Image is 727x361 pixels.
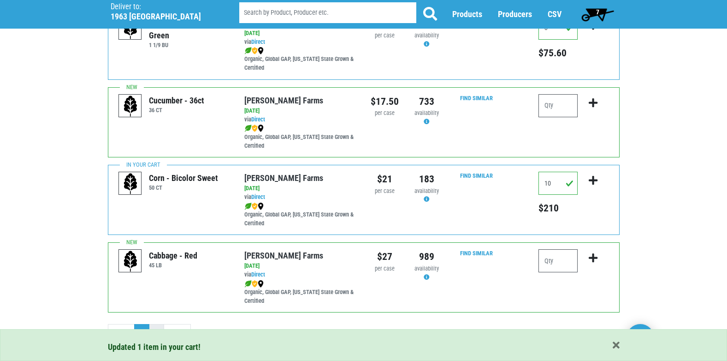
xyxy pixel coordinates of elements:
[414,265,439,272] span: availability
[577,5,618,24] a: 7
[149,17,231,42] div: [PERSON_NAME] XL Green
[149,249,197,262] div: Cabbage - Red
[538,202,578,214] h5: Total price
[149,172,218,184] div: Corn - Bicolor Sweet
[596,8,599,16] span: 7
[244,271,356,279] div: via
[134,324,149,341] a: 1
[244,193,356,202] div: via
[244,29,356,38] div: [DATE]
[244,115,356,124] div: via
[460,250,493,257] a: Find Similar
[244,280,252,288] img: leaf-e5c59151409436ccce96b2ca1b28e03c.png
[164,324,191,341] a: next
[371,187,399,196] div: per case
[252,280,258,288] img: safety-e55c860ca8c00a9c171001a62a92dabd.png
[538,94,578,117] input: Qty
[413,172,441,187] div: 183
[548,10,562,19] a: CSV
[371,265,399,273] div: per case
[252,125,258,132] img: safety-e55c860ca8c00a9c171001a62a92dabd.png
[460,172,493,179] a: Find Similar
[252,203,258,210] img: safety-e55c860ca8c00a9c171001a62a92dabd.png
[244,251,323,260] a: [PERSON_NAME] Farms
[149,262,197,269] h6: 45 LB
[108,324,620,341] nav: pager
[244,47,252,54] img: leaf-e5c59151409436ccce96b2ca1b28e03c.png
[119,95,142,118] img: placeholder-variety-43d6402dacf2d531de610a020419775a.svg
[258,125,264,132] img: map_marker-0e94453035b3232a4d21701695807de9.png
[149,94,204,107] div: Cucumber - 36ct
[244,203,252,210] img: leaf-e5c59151409436ccce96b2ca1b28e03c.png
[252,47,258,54] img: safety-e55c860ca8c00a9c171001a62a92dabd.png
[244,184,356,193] div: [DATE]
[538,249,578,272] input: Qty
[413,94,441,109] div: 733
[244,96,323,105] a: [PERSON_NAME] Farms
[460,95,493,102] a: Find Similar
[414,187,439,194] span: availability
[413,187,441,205] div: Availability may be subject to change.
[149,184,218,191] h6: 50 CT
[244,125,252,132] img: leaf-e5c59151409436ccce96b2ca1b28e03c.png
[119,172,142,195] img: placeholder-variety-43d6402dacf2d531de610a020419775a.svg
[371,172,399,187] div: $21
[538,47,578,59] h5: $75.60
[452,10,482,19] a: Products
[258,47,264,54] img: map_marker-0e94453035b3232a4d21701695807de9.png
[251,271,265,278] a: Direct
[371,109,399,118] div: per case
[251,116,265,123] a: Direct
[239,3,416,24] input: Search by Product, Producer etc.
[111,12,216,22] h5: 1963 [GEOGRAPHIC_DATA]
[244,279,356,306] div: Organic, Global GAP, [US_STATE] State Grown & Certified
[149,107,204,114] h6: 36 CT
[149,42,231,48] h6: 1 1/9 BU
[414,32,439,39] span: availability
[244,107,356,115] div: [DATE]
[244,38,356,47] div: via
[371,249,399,264] div: $27
[258,203,264,210] img: map_marker-0e94453035b3232a4d21701695807de9.png
[244,124,356,150] div: Organic, Global GAP, [US_STATE] State Grown & Certified
[251,38,265,45] a: Direct
[244,47,356,73] div: Organic, Global GAP, [US_STATE] State Grown & Certified
[108,341,620,353] div: Updated 1 item in your cart!
[371,94,399,109] div: $17.50
[244,262,356,271] div: [DATE]
[119,250,142,273] img: placeholder-variety-43d6402dacf2d531de610a020419775a.svg
[414,109,439,116] span: availability
[111,2,216,12] p: Deliver to:
[538,172,578,195] input: Qty
[413,249,441,264] div: 989
[258,280,264,288] img: map_marker-0e94453035b3232a4d21701695807de9.png
[498,10,532,19] a: Producers
[244,202,356,228] div: Organic, Global GAP, [US_STATE] State Grown & Certified
[371,31,399,40] div: per case
[244,173,323,183] a: [PERSON_NAME] Farms
[251,193,265,200] a: Direct
[149,324,164,341] a: 2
